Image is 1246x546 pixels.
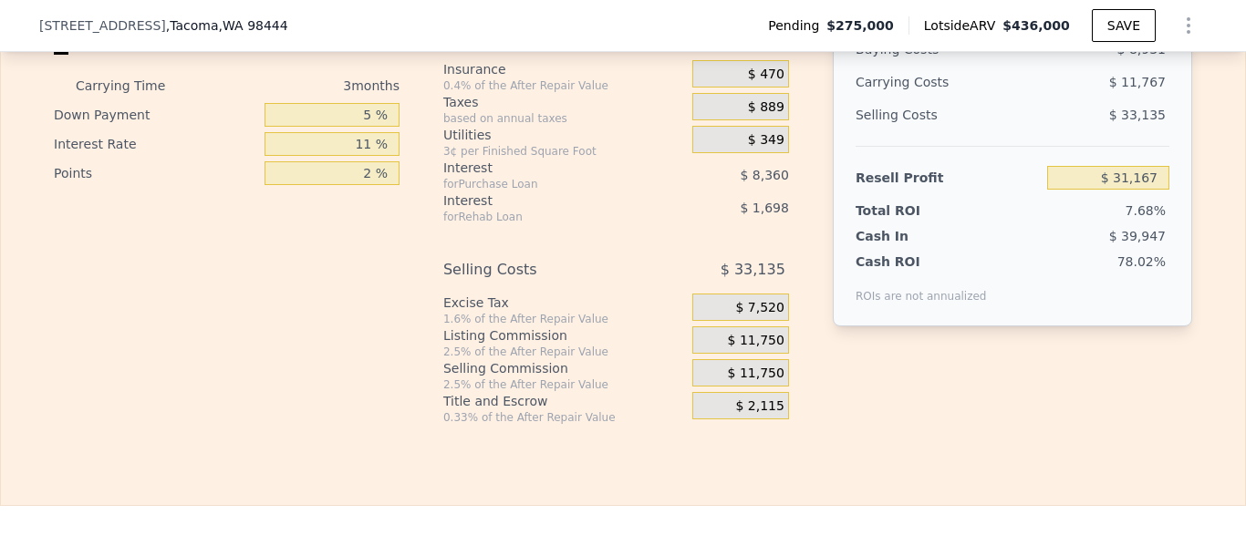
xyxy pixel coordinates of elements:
span: $ 11,767 [1109,75,1166,89]
span: $ 11,750 [728,333,784,349]
div: Selling Costs [856,98,1040,131]
span: $ 1,698 [740,201,788,215]
div: Taxes [443,93,685,111]
span: 7.68% [1126,203,1166,218]
div: Resell Profit [856,161,1040,194]
div: Listing Commission [443,326,685,345]
div: Utilities [443,126,685,144]
div: 0.4% of the After Repair Value [443,78,685,93]
div: Selling Costs [443,253,647,286]
span: $ 39,947 [1109,229,1166,243]
span: $436,000 [1002,18,1070,33]
span: [STREET_ADDRESS] [39,16,166,35]
span: Lotside ARV [924,16,1002,35]
span: $275,000 [826,16,894,35]
div: Carrying Costs [856,66,970,98]
div: Insurance [443,60,685,78]
div: for Purchase Loan [443,177,647,191]
span: 78.02% [1117,254,1166,269]
div: 3 months [202,71,400,100]
span: $ 349 [748,132,784,149]
span: $ 33,135 [721,253,785,286]
span: $ 33,135 [1109,108,1166,122]
span: $ 889 [748,99,784,116]
span: $ 470 [748,67,784,83]
div: based on annual taxes [443,111,685,126]
div: Selling Commission [443,359,685,377]
div: ROIs are not annualized [856,271,987,304]
span: $ 7,520 [735,300,784,316]
div: 3¢ per Finished Square Foot [443,144,685,159]
div: 1.6% of the After Repair Value [443,312,685,326]
button: Show Options [1170,7,1207,44]
span: , WA 98444 [219,18,288,33]
div: Down Payment [54,100,257,129]
div: Total ROI [856,201,970,220]
div: 0.33% of the After Repair Value [443,410,685,425]
div: Cash In [856,227,970,245]
span: $ 8,360 [740,168,788,182]
button: SAVE [1092,9,1156,42]
div: Interest Rate [54,129,257,159]
div: Excise Tax [443,294,685,312]
div: Carrying Time [76,71,194,100]
div: Interest [443,159,647,177]
div: for Rehab Loan [443,210,647,224]
div: Title and Escrow [443,392,685,410]
span: $ 11,750 [728,366,784,382]
div: 2.5% of the After Repair Value [443,377,685,392]
div: 2.5% of the After Repair Value [443,345,685,359]
div: Cash ROI [856,252,987,271]
div: Interest [443,191,647,210]
span: , Tacoma [166,16,288,35]
div: Points [54,159,257,188]
span: $ 2,115 [735,398,784,415]
span: Pending [768,16,826,35]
